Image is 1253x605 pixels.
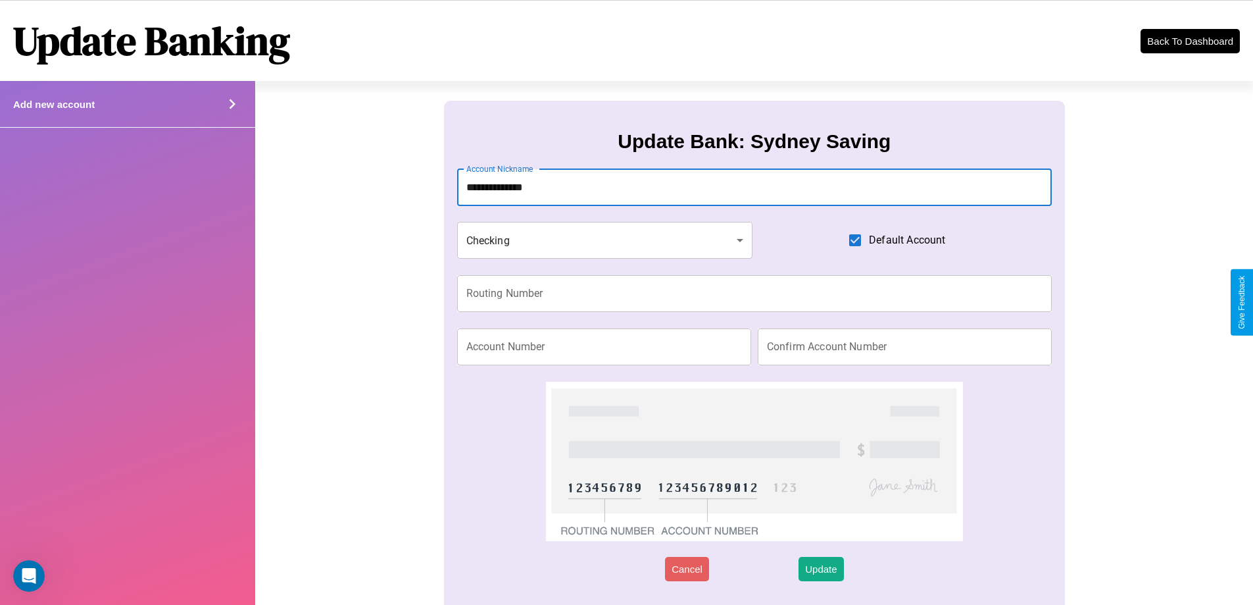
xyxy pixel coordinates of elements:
label: Account Nickname [466,163,533,174]
button: Cancel [665,557,709,581]
button: Back To Dashboard [1141,29,1240,53]
img: check [546,382,962,541]
div: Checking [457,222,753,259]
h3: Update Bank: Sydney Saving [618,130,891,153]
h4: Add new account [13,99,95,110]
span: Default Account [869,232,945,248]
iframe: Intercom live chat [13,560,45,592]
button: Update [798,557,843,581]
div: Give Feedback [1237,276,1246,329]
h1: Update Banking [13,14,290,68]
